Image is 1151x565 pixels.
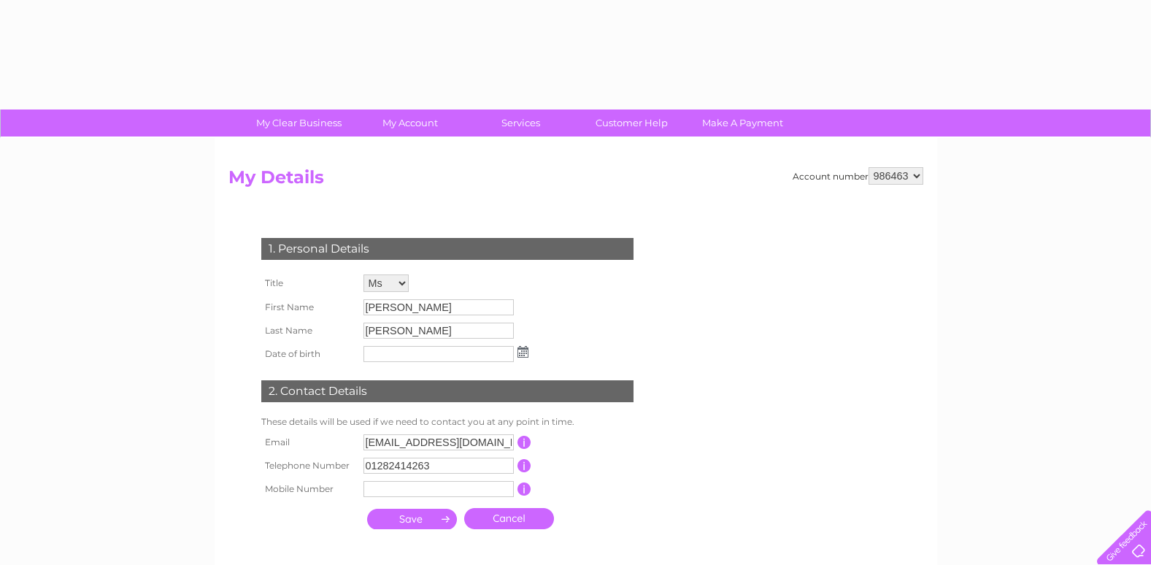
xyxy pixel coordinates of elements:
[258,454,360,477] th: Telephone Number
[571,109,692,137] a: Customer Help
[258,431,360,454] th: Email
[258,477,360,501] th: Mobile Number
[258,319,360,342] th: Last Name
[239,109,359,137] a: My Clear Business
[682,109,803,137] a: Make A Payment
[258,413,637,431] td: These details will be used if we need to contact you at any point in time.
[517,346,528,358] img: ...
[517,459,531,472] input: Information
[517,483,531,496] input: Information
[258,342,360,366] th: Date of birth
[261,238,634,260] div: 1. Personal Details
[258,271,360,296] th: Title
[517,436,531,449] input: Information
[461,109,581,137] a: Services
[793,167,923,185] div: Account number
[367,509,457,529] input: Submit
[258,296,360,319] th: First Name
[464,508,554,529] a: Cancel
[350,109,470,137] a: My Account
[261,380,634,402] div: 2. Contact Details
[228,167,923,195] h2: My Details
